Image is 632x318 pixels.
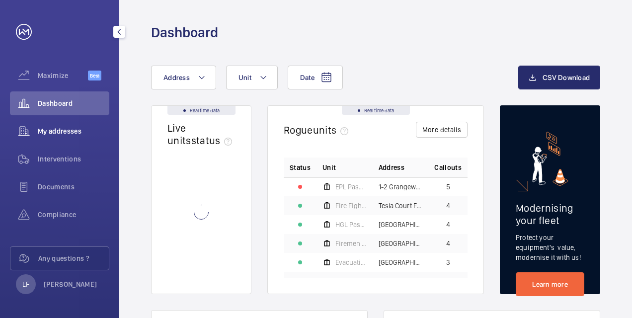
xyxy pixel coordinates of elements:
span: status [191,134,237,147]
span: Callouts [434,162,462,172]
h2: Modernising your fleet [516,202,584,227]
span: [GEOGRAPHIC_DATA] - [GEOGRAPHIC_DATA] [379,221,423,228]
span: 4 [446,240,450,247]
button: Unit [226,66,278,89]
span: 3 [446,259,450,266]
span: Unit [322,162,336,172]
h2: Live units [167,122,236,147]
a: Learn more [516,272,584,296]
p: [PERSON_NAME] [44,279,97,289]
span: [GEOGRAPHIC_DATA] - [GEOGRAPHIC_DATA] [379,240,423,247]
span: Beta [88,71,101,80]
button: Date [288,66,343,89]
span: Compliance [38,210,109,220]
p: Protect your equipment's value, modernise it with us! [516,233,584,262]
span: EPL Passenger Lift [335,183,367,190]
span: 4 [446,202,450,209]
span: Fire Fighting - Tesla court 21-40 [335,202,367,209]
span: Dashboard [38,98,109,108]
span: Address [379,162,404,172]
span: HGL Passenger Lift [335,221,367,228]
button: CSV Download [518,66,600,89]
span: Maximize [38,71,88,80]
button: Address [151,66,216,89]
span: Address [163,74,190,81]
span: 4 [446,221,450,228]
h1: Dashboard [151,23,218,42]
span: Documents [38,182,109,192]
span: 5 [446,183,450,190]
span: Unit [238,74,251,81]
span: Date [300,74,315,81]
button: More details [416,122,468,138]
span: CSV Download [543,74,590,81]
div: Real time data [342,106,410,115]
p: Status [290,162,311,172]
span: Tesla Court Flats 21-40 - High Risk Building - Tesla Court Flats 21-40 [379,202,423,209]
img: marketing-card.svg [532,132,568,186]
span: units [313,124,353,136]
span: Interventions [38,154,109,164]
span: Evacuation - EPL No 3 Flats 45-101 L/h [335,259,367,266]
span: [GEOGRAPHIC_DATA] C Flats 45-101 - High Risk Building - [GEOGRAPHIC_DATA] 45-101 [379,259,423,266]
span: 1-2 Grangeway - 1-2 [GEOGRAPHIC_DATA] [379,183,423,190]
span: Any questions ? [38,253,109,263]
span: My addresses [38,126,109,136]
p: LF [22,279,29,289]
span: Firemen - MRL Passenger Lift [335,240,367,247]
div: Real time data [167,106,236,115]
h2: Rogue [284,124,352,136]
